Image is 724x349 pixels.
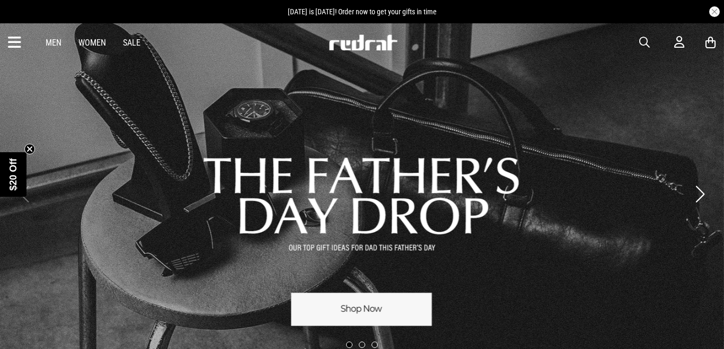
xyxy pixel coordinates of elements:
span: $20 Off [8,158,19,190]
button: Close teaser [24,144,35,154]
a: Sale [123,38,140,48]
a: Men [46,38,61,48]
a: Women [78,38,106,48]
img: Redrat logo [328,34,398,50]
span: [DATE] is [DATE]! Order now to get your gifts in time [288,7,437,16]
button: Next slide [693,182,707,206]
